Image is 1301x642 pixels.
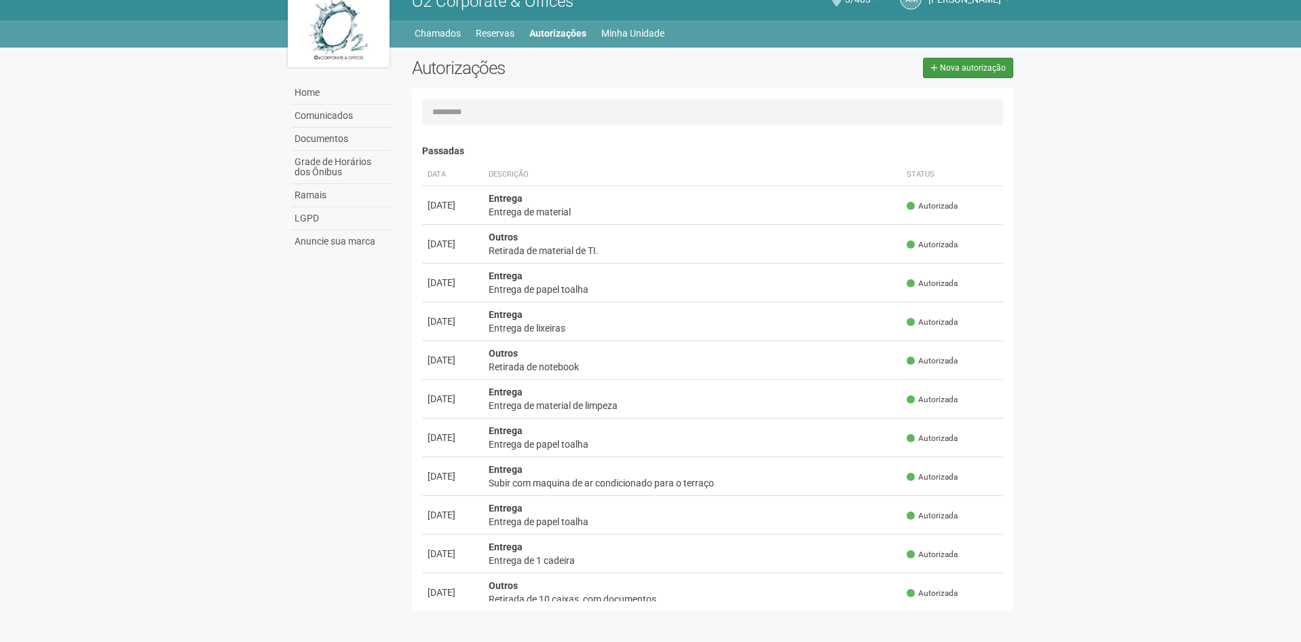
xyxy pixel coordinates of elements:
[907,278,958,289] span: Autorizada
[489,592,897,606] div: Retirada de 10 caixas, com documentos
[489,438,897,451] div: Entrega de papel toalha
[291,184,392,207] a: Ramais
[428,392,478,406] div: [DATE]
[415,24,461,43] a: Chamados
[907,317,958,328] span: Autorizada
[940,63,1006,73] span: Nova autorização
[489,554,897,567] div: Entrega de 1 cadeira
[901,164,1003,186] th: Status
[291,128,392,151] a: Documentos
[489,464,523,475] strong: Entrega
[428,353,478,367] div: [DATE]
[428,431,478,444] div: [DATE]
[428,198,478,212] div: [DATE]
[907,549,958,560] span: Autorizada
[489,425,523,436] strong: Entrega
[428,276,478,289] div: [DATE]
[422,164,483,186] th: Data
[489,503,523,514] strong: Entrega
[476,24,514,43] a: Reservas
[907,200,958,212] span: Autorizada
[291,151,392,184] a: Grade de Horários dos Ônibus
[489,205,897,219] div: Entrega de material
[428,586,478,599] div: [DATE]
[428,508,478,522] div: [DATE]
[489,580,518,591] strong: Outros
[483,164,902,186] th: Descrição
[489,476,897,490] div: Subir com maquina de ar condicionado para o terraço
[291,230,392,253] a: Anuncie sua marca
[489,387,523,397] strong: Entrega
[422,146,1004,156] h4: Passadas
[907,239,958,251] span: Autorizada
[489,283,897,296] div: Entrega de papel toalha
[428,469,478,483] div: [DATE]
[489,244,897,257] div: Retirada de material de TI.
[907,433,958,444] span: Autorizada
[428,315,478,328] div: [DATE]
[529,24,586,43] a: Autorizações
[489,321,897,335] div: Entrega de lixeiras
[923,58,1013,78] a: Nova autorização
[291,105,392,128] a: Comunicados
[412,58,702,78] h2: Autorizações
[907,510,958,522] span: Autorizada
[428,237,478,251] div: [DATE]
[489,270,523,281] strong: Entrega
[489,399,897,412] div: Entrega de material de limpeza
[489,232,518,243] strong: Outros
[907,355,958,367] span: Autorizada
[489,515,897,529] div: Entrega de papel toalha
[489,541,523,552] strong: Entrega
[907,588,958,599] span: Autorizada
[489,360,897,374] div: Retirada de notebook
[907,471,958,483] span: Autorizada
[428,547,478,560] div: [DATE]
[489,309,523,320] strong: Entrega
[907,394,958,406] span: Autorizada
[601,24,664,43] a: Minha Unidade
[291,207,392,230] a: LGPD
[489,348,518,359] strong: Outros
[489,193,523,204] strong: Entrega
[291,82,392,105] a: Home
